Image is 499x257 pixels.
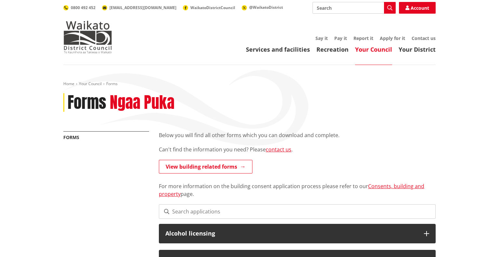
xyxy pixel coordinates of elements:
a: Consents, building and property [159,183,424,198]
nav: breadcrumb [63,81,436,87]
h3: Alcohol licensing [165,230,417,237]
img: Waikato District Council - Te Kaunihera aa Takiwaa o Waikato [63,21,112,53]
a: Your Council [355,45,392,53]
a: Contact us [412,35,436,41]
p: For more information on the building consent application process please refer to our page. [159,174,436,198]
input: Search input [313,2,396,14]
input: Search applications [159,204,436,219]
a: View building related forms [159,160,252,173]
a: 0800 492 452 [63,5,96,10]
a: [EMAIL_ADDRESS][DOMAIN_NAME] [102,5,176,10]
a: contact us [266,146,291,153]
span: [EMAIL_ADDRESS][DOMAIN_NAME] [109,5,176,10]
a: Home [63,81,74,86]
a: Forms [63,134,79,140]
a: Report it [353,35,373,41]
span: 0800 492 452 [71,5,96,10]
span: WaikatoDistrictCouncil [190,5,235,10]
a: Your District [399,45,436,53]
a: Pay it [334,35,347,41]
p: Can't find the information you need? Please . [159,146,436,153]
a: Account [399,2,436,14]
a: Say it [315,35,328,41]
span: @WaikatoDistrict [249,5,283,10]
h1: Forms [68,93,106,112]
a: WaikatoDistrictCouncil [183,5,235,10]
a: Services and facilities [246,45,310,53]
p: Below you will find all other forms which you can download and complete. [159,131,436,139]
a: Your Council [79,81,102,86]
span: Forms [106,81,118,86]
h2: Ngaa Puka [110,93,174,112]
a: @WaikatoDistrict [242,5,283,10]
a: Recreation [316,45,349,53]
a: Apply for it [380,35,405,41]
